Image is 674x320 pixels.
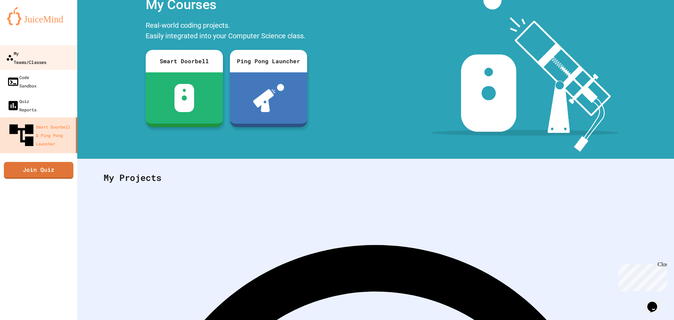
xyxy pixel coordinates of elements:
div: Real-world coding projects. Easily integrated into your Computer Science class. [142,18,311,45]
div: Chat with us now!Close [3,3,48,45]
div: Smart Doorbell [146,50,223,72]
iframe: chat widget [645,292,667,313]
div: Code Sandbox [7,73,37,90]
div: My Teams/Classes [6,49,46,66]
iframe: chat widget [616,261,667,291]
img: logo-orange.svg [7,7,70,25]
div: Ping Pong Launcher [230,50,307,72]
div: Quiz Reports [7,97,37,114]
div: My Projects [97,164,655,191]
img: ppl-with-ball.png [253,84,284,112]
div: Smart Doorbell & Ping Pong Launcher [7,121,73,150]
a: Join Quiz [4,162,73,179]
img: sdb-white.svg [174,84,194,112]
